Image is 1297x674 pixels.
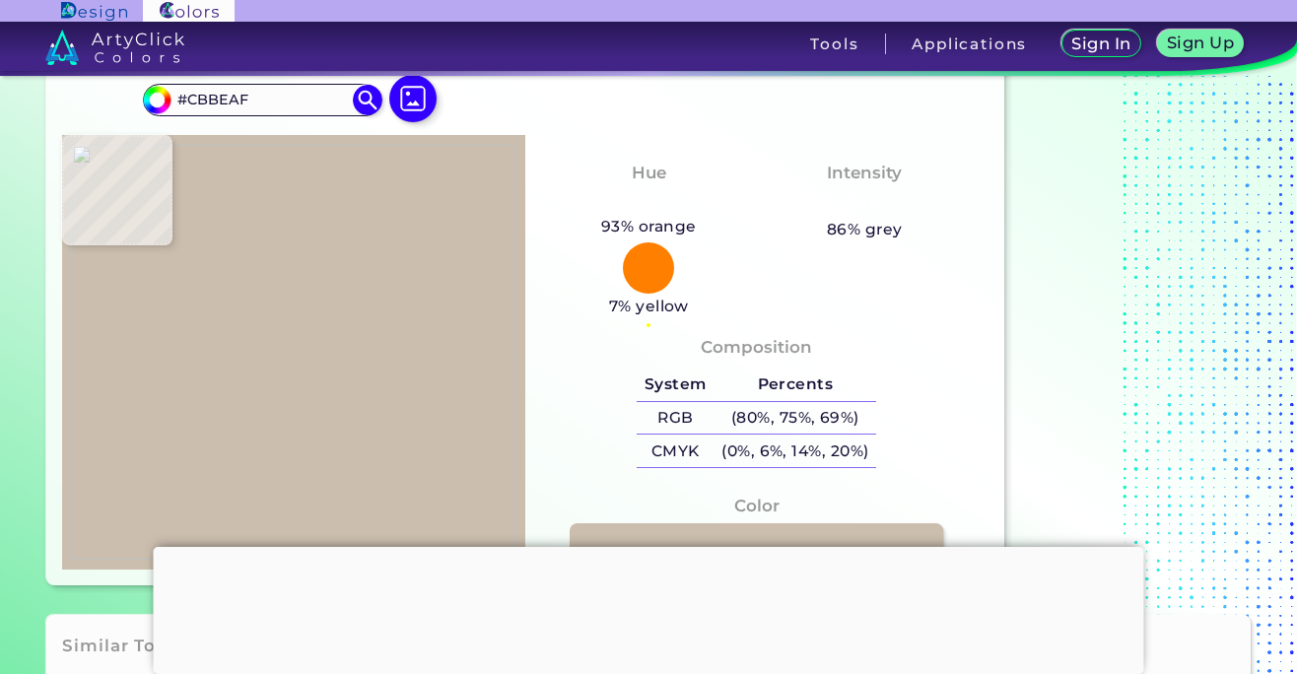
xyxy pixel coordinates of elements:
[1074,36,1129,51] h5: Sign In
[45,30,184,65] img: logo_artyclick_colors_white.svg
[701,333,812,362] h4: Composition
[810,36,858,51] h3: Tools
[171,87,354,113] input: type color..
[714,369,876,401] h5: Percents
[827,159,902,187] h4: Intensity
[637,435,714,467] h5: CMYK
[1064,32,1138,57] a: Sign In
[632,159,666,187] h4: Hue
[1012,18,1259,593] iframe: Advertisement
[637,369,714,401] h5: System
[734,492,780,520] h4: Color
[1161,32,1240,57] a: Sign Up
[61,2,127,21] img: ArtyClick Design logo
[637,402,714,435] h5: RGB
[1170,35,1232,50] h5: Sign Up
[827,217,903,242] h5: 86% grey
[389,75,437,122] img: icon picture
[606,190,691,214] h3: Orange
[154,547,1144,669] iframe: Advertisement
[837,190,893,214] h3: Pale
[714,402,876,435] h5: (80%, 75%, 69%)
[593,214,704,239] h5: 93% orange
[62,635,182,658] h3: Similar Tools
[714,435,876,467] h5: (0%, 6%, 14%, 20%)
[601,294,697,319] h5: 7% yellow
[72,145,515,560] img: 40331209-e157-4b3e-b257-4cecd88f8437
[353,85,382,114] img: icon search
[912,36,1027,51] h3: Applications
